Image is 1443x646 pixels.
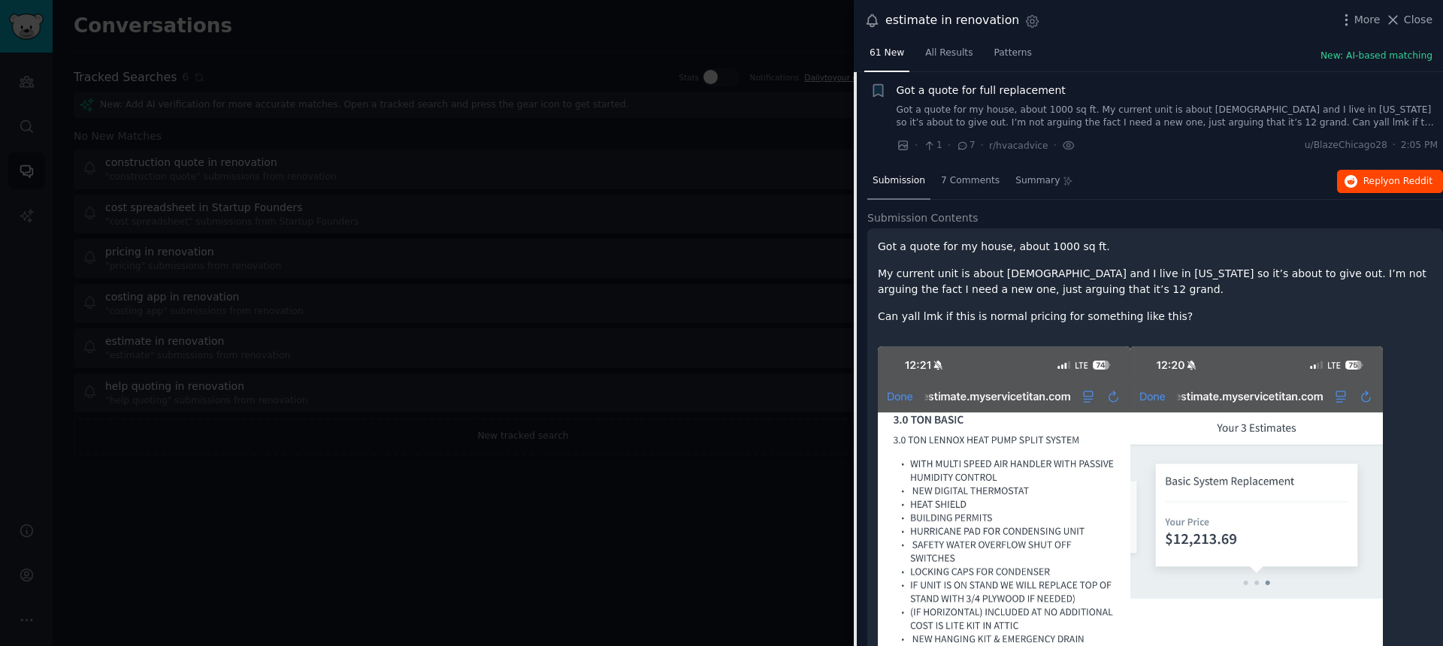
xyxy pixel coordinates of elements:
span: · [915,137,918,153]
span: Submission [873,174,925,188]
span: on Reddit [1389,176,1432,186]
span: All Results [925,47,973,60]
button: New: AI-based matching [1320,50,1432,63]
div: estimate in renovation [885,11,1019,30]
a: Got a quote for full replacement [897,83,1066,98]
span: Reply [1363,175,1432,189]
button: More [1339,12,1381,28]
span: 7 [956,139,975,152]
a: 61 New [864,41,909,72]
button: Close [1385,12,1432,28]
span: 1 [923,139,942,152]
span: Summary [1015,174,1060,188]
span: u/BlazeChicago28 [1305,139,1387,152]
span: Close [1404,12,1432,28]
a: Patterns [989,41,1037,72]
span: · [1054,137,1057,153]
span: Submission Contents [867,210,979,226]
span: · [1393,139,1396,152]
span: Patterns [994,47,1032,60]
p: My current unit is about [DEMOGRAPHIC_DATA] and I live in [US_STATE] so it’s about to give out. I... [878,266,1432,297]
span: 7 Comments [941,174,1000,188]
span: 2:05 PM [1401,139,1438,152]
a: All Results [920,41,978,72]
p: Got a quote for my house, about 1000 sq ft. [878,239,1432,255]
span: r/hvacadvice [989,140,1048,151]
span: · [948,137,951,153]
p: Can yall lmk if this is normal pricing for something like this? [878,309,1432,325]
a: Got a quote for my house, about 1000 sq ft. My current unit is about [DEMOGRAPHIC_DATA] and I liv... [897,104,1438,130]
span: 61 New [870,47,904,60]
button: Replyon Reddit [1337,170,1443,194]
span: More [1354,12,1381,28]
span: · [981,137,984,153]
